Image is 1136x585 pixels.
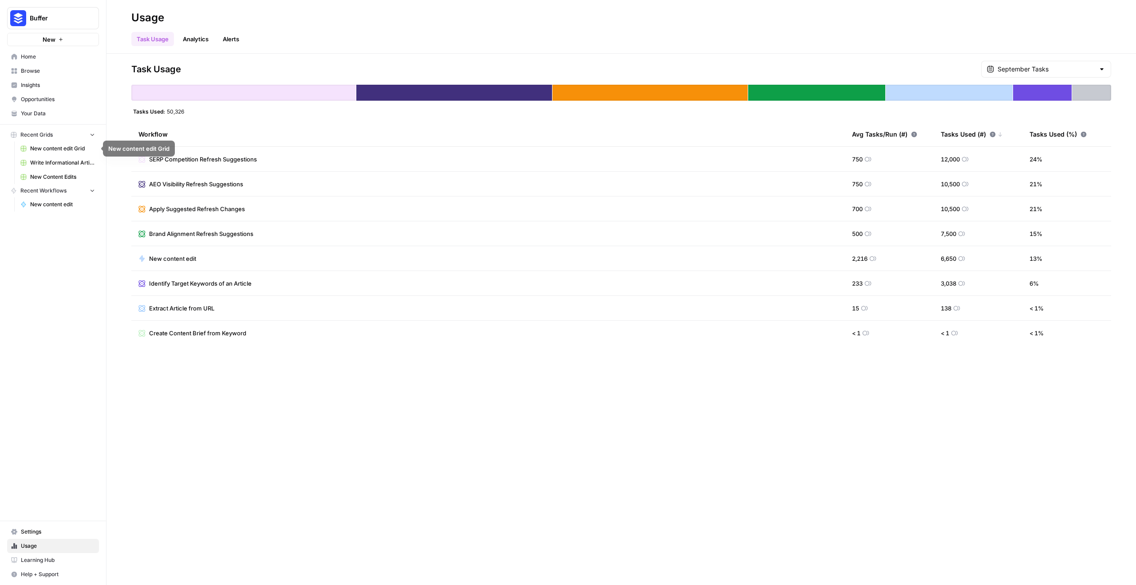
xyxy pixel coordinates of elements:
span: New [43,35,55,44]
span: 6 % [1029,279,1039,288]
div: Avg Tasks/Run (#) [852,122,917,146]
input: September Tasks [998,65,1095,74]
button: Recent Grids [7,128,99,141]
span: New content edit [30,200,95,208]
img: Buffer Logo [10,10,26,26]
a: New content edit [16,197,99,212]
span: Learning Hub [21,556,95,564]
button: New [7,33,99,46]
span: 21 % [1029,180,1042,188]
span: 3,038 [941,279,956,288]
span: New content edit Grid [30,145,95,153]
span: 7,500 [941,229,956,238]
span: Home [21,53,95,61]
a: New content edit Grid [16,141,99,156]
span: Extract Article from URL [149,304,214,313]
span: Settings [21,528,95,536]
a: Task Usage [131,32,174,46]
span: 750 [852,180,863,188]
span: < 1 % [1029,329,1044,338]
a: Your Data [7,106,99,121]
span: SERP Competition Refresh Suggestions [149,155,257,164]
span: 50,326 [167,108,184,115]
span: 700 [852,204,863,213]
span: Buffer [30,14,83,23]
span: 233 [852,279,863,288]
span: 12,000 [941,155,960,164]
div: Usage [131,11,164,25]
span: Usage [21,542,95,550]
span: < 1 % [1029,304,1044,313]
span: 15 [852,304,859,313]
a: Learning Hub [7,553,99,567]
span: Apply Suggested Refresh Changes [149,204,245,213]
span: Tasks Used: [133,108,165,115]
span: 10,500 [941,180,960,188]
a: Home [7,50,99,64]
span: Create Content Brief from Keyword [149,329,246,338]
span: 2,216 [852,254,868,263]
span: 21 % [1029,204,1042,213]
span: Recent Workflows [20,187,67,195]
a: Insights [7,78,99,92]
a: Write Informational Article [16,156,99,170]
span: Your Data [21,110,95,118]
button: Help + Support [7,567,99,581]
span: Opportunities [21,95,95,103]
a: Analytics [177,32,214,46]
span: 10,500 [941,204,960,213]
a: Browse [7,64,99,78]
span: < 1 [941,329,949,338]
span: 13 % [1029,254,1042,263]
span: AEO Visibility Refresh Suggestions [149,180,243,188]
span: Insights [21,81,95,89]
div: Tasks Used (#) [941,122,1003,146]
a: Settings [7,525,99,539]
span: Browse [21,67,95,75]
a: Opportunities [7,92,99,106]
span: Help + Support [21,570,95,578]
a: Usage [7,539,99,553]
span: Brand Alignment Refresh Suggestions [149,229,253,238]
span: New content edit [149,254,196,263]
span: Write Informational Article [30,159,95,167]
a: New Content Edits [16,170,99,184]
span: Task Usage [131,63,181,75]
span: < 1 [852,329,860,338]
button: Workspace: Buffer [7,7,99,29]
a: New content edit [138,254,196,263]
a: Alerts [217,32,245,46]
span: Recent Grids [20,131,53,139]
span: Identify Target Keywords of an Article [149,279,252,288]
span: 750 [852,155,863,164]
span: 24 % [1029,155,1042,164]
span: 138 [941,304,951,313]
span: New Content Edits [30,173,95,181]
span: 6,650 [941,254,956,263]
button: Recent Workflows [7,184,99,197]
div: Tasks Used (%) [1029,122,1087,146]
div: Workflow [138,122,838,146]
span: 15 % [1029,229,1042,238]
span: 500 [852,229,863,238]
